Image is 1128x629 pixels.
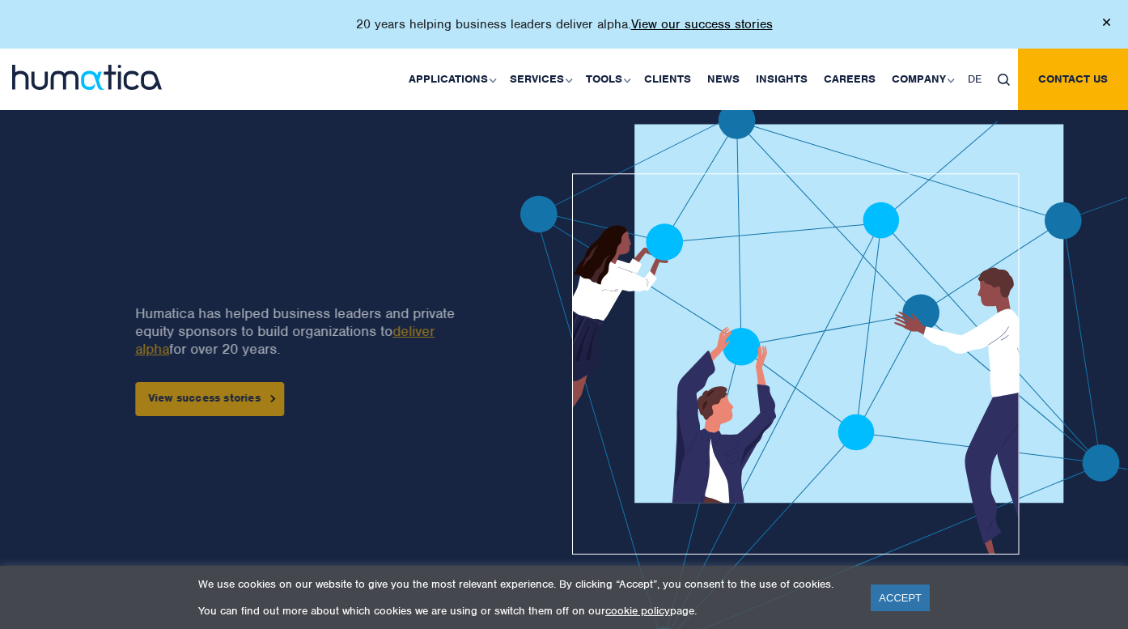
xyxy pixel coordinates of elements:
[884,49,960,110] a: Company
[748,49,816,110] a: Insights
[401,49,502,110] a: Applications
[270,395,275,402] img: arrowicon
[636,49,699,110] a: Clients
[631,16,773,32] a: View our success stories
[198,577,850,591] p: We use cookies on our website to give you the most relevant experience. By clicking “Accept”, you...
[968,72,982,86] span: DE
[960,49,990,110] a: DE
[12,65,162,90] img: logo
[605,604,670,618] a: cookie policy
[1018,49,1128,110] a: Contact us
[198,604,850,618] p: You can find out more about which cookies we are using or switch them off on our page.
[135,304,464,358] p: Humatica has helped business leaders and private equity sponsors to build organizations to for ov...
[502,49,578,110] a: Services
[135,382,284,416] a: View success stories
[578,49,636,110] a: Tools
[699,49,748,110] a: News
[871,584,930,611] a: ACCEPT
[998,74,1010,86] img: search_icon
[135,322,435,358] a: deliver alpha
[356,16,773,32] p: 20 years helping business leaders deliver alpha.
[816,49,884,110] a: Careers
